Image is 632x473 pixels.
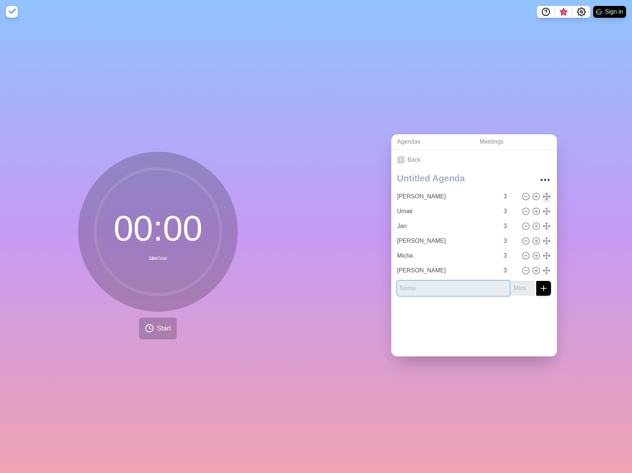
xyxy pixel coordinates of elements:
[596,9,602,15] img: google logo
[139,318,177,339] button: Start
[561,9,567,15] span: 3
[537,6,555,18] button: Help
[394,248,499,263] input: Name
[501,248,518,263] input: Mins
[391,134,474,150] a: Agendas
[593,6,626,18] button: Sign in
[538,172,552,187] button: More
[391,150,557,170] a: Back
[555,6,572,18] button: What’s new
[511,281,535,296] input: Mins
[394,204,499,219] input: Name
[394,234,499,248] input: Name
[572,6,590,18] button: Settings
[6,6,18,18] img: timeblocks logo
[394,219,499,234] input: Name
[501,234,518,248] input: Mins
[394,189,499,204] input: Name
[501,219,518,234] input: Mins
[394,263,499,278] input: Name
[501,204,518,219] input: Mins
[474,134,557,150] a: Meetings
[397,281,510,296] input: Name
[501,263,518,278] input: Mins
[501,189,518,204] input: Mins
[157,323,171,333] span: Start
